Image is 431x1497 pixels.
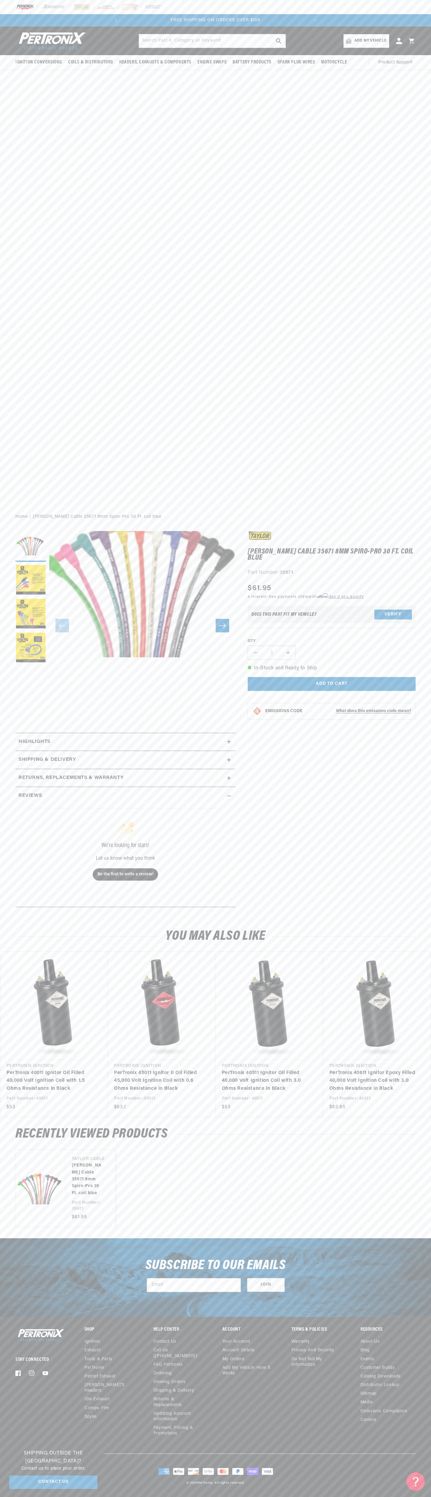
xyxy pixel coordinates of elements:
[15,513,416,520] nav: breadcrumbs
[84,1395,110,1404] a: JBA Exhaust
[360,1381,400,1389] a: Distributor Lookup
[153,1410,204,1424] a: Updating Account Information
[68,59,113,66] span: Coils & Distributors
[222,1339,250,1346] a: Your account
[171,18,260,22] span: FREE SHIPPING ON ORDERS OVER $109
[18,774,124,782] h2: Returns, Replacements & Warranty
[29,842,222,849] div: We’re looking for stars!
[248,594,364,600] p: 4 interest-free payments of with .
[93,868,158,881] button: Be the first to write a review!
[145,1260,286,1272] h3: Subscribe to our emails
[197,1481,213,1485] a: PerTronix
[378,59,413,66] span: Product Support
[84,1372,116,1381] a: Patriot Exhaust
[329,595,364,599] a: See if you qualify - Learn more about Affirm Financing (opens in modal)
[15,633,46,663] button: Load image 4 in gallery view
[336,709,411,713] strong: What does this emissions code mean?
[15,787,235,805] summary: Reviews
[9,1450,97,1465] h3: Shipping Outside the [GEOGRAPHIC_DATA]?
[84,1404,109,1413] a: Compu-Fire
[222,1364,278,1378] a: Add My Vehicle: How It Works
[122,17,309,24] div: Announcement
[374,610,412,619] button: Verify
[84,1346,100,1355] a: Exhaust
[214,1481,245,1485] small: All rights reserved.
[274,55,318,70] summary: Spark Plug Wires
[302,595,309,599] span: $16
[222,1346,255,1355] a: Account details
[291,1339,310,1346] a: Warranty
[15,1149,416,1227] ul: Slider
[186,1481,213,1485] small: © 2025 .
[18,805,232,902] div: customer reviews
[114,1069,203,1093] a: PerTronix 45011 Ignitor II Oil Filled 45,000 Volt Ignition Coil with 0.6 Ohms Resistance in Black
[248,569,416,577] div: Part Number:
[116,55,194,70] summary: Headers, Exhausts & Components
[153,1378,185,1386] a: Viewing Orders
[230,55,274,70] summary: Battery Products
[360,1416,376,1424] a: Careers
[360,1346,370,1355] a: Blog
[360,1398,373,1407] a: Media
[18,792,42,800] h2: Reviews
[65,55,116,70] summary: Coils & Distributors
[247,1278,285,1292] button: Subscribe
[15,565,46,596] button: Load image 2 in gallery view
[360,1407,407,1416] a: Emissions compliance
[194,55,230,70] summary: Engine Swaps
[33,513,161,520] a: [PERSON_NAME] Cable 35671 8mm Spiro-Pro 30 Ft. coil blue
[251,612,316,617] div: Does This part fit My vehicle?
[360,1339,380,1346] a: About Us
[15,59,62,66] span: Ignition Conversions
[6,1069,96,1093] a: PerTronix 40011 Ignitor Oil Filled 40,000 Volt Ignition Coil with 1.5 Ohms Resistance in Black
[122,17,309,24] div: 2 of 2
[248,639,416,644] label: QTY
[318,55,350,70] summary: Motorcycle
[265,709,303,713] strong: EMISSIONS CODE
[15,513,27,520] a: Home
[278,59,315,66] span: Spark Plug Wires
[291,1346,334,1355] a: Privacy and Security
[360,1389,377,1398] a: Sitemap
[329,1069,418,1093] a: PerTronix 40611 Ignitor Epoxy Filled 40,000 Volt Ignition Coil with 3.0 Ohms Resistance in Black
[280,570,293,575] strong: 35671
[29,856,222,861] div: Let us know what you think
[153,1395,204,1409] a: Returns & Replacements
[197,59,226,66] span: Engine Swaps
[248,664,416,672] p: In-Stock and Ready to Ship
[360,1355,374,1364] a: Events
[216,619,229,632] button: Slide right
[248,549,416,561] h1: [PERSON_NAME] Cable 35671 8mm Spiro-Pro 30 Ft. coil blue
[147,1278,241,1292] input: Email
[153,1369,172,1378] a: Ordering
[153,1339,177,1346] a: Contact us
[248,677,416,691] button: Add to cart
[153,1424,209,1438] a: Payment, Pricing & Promotions
[222,1069,311,1093] a: PerTronix 40511 Ignitor Oil Filled 40,000 Volt Ignition Coil with 3.0 Ohms Resistance in Black
[321,59,347,66] span: Motorcycle
[15,769,235,787] summary: Returns, Replacements & Warranty
[317,594,328,598] span: Affirm
[139,34,286,48] input: Search Part #, Category or Keyword
[153,1346,204,1360] a: Call Us ([PHONE_NUMBER])
[309,14,321,26] button: Translation missing: en.sections.announcements.next_announcement
[119,59,191,66] span: Headers, Exhausts & Components
[15,751,235,769] summary: Shipping & Delivery
[233,59,271,66] span: Battery Products
[15,55,65,70] summary: Ignition Conversions
[252,706,262,716] img: Emissions code
[15,30,86,51] img: Pertronix
[15,1328,65,1342] img: Pertronix
[344,34,389,48] a: Add my vehicle
[15,599,46,630] button: Load image 3 in gallery view
[272,34,286,48] button: search button
[18,738,51,746] h2: Highlights
[15,733,235,751] summary: Highlights
[18,756,76,764] h2: Shipping & Delivery
[153,1361,182,1369] a: FAQ Pertronix
[84,1355,112,1364] a: Tools & Parts
[15,1357,64,1363] p: Stay Connected
[15,531,235,720] media-gallery: Gallery Viewer
[354,38,386,44] span: Add my vehicle
[84,1413,97,1421] a: Spyke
